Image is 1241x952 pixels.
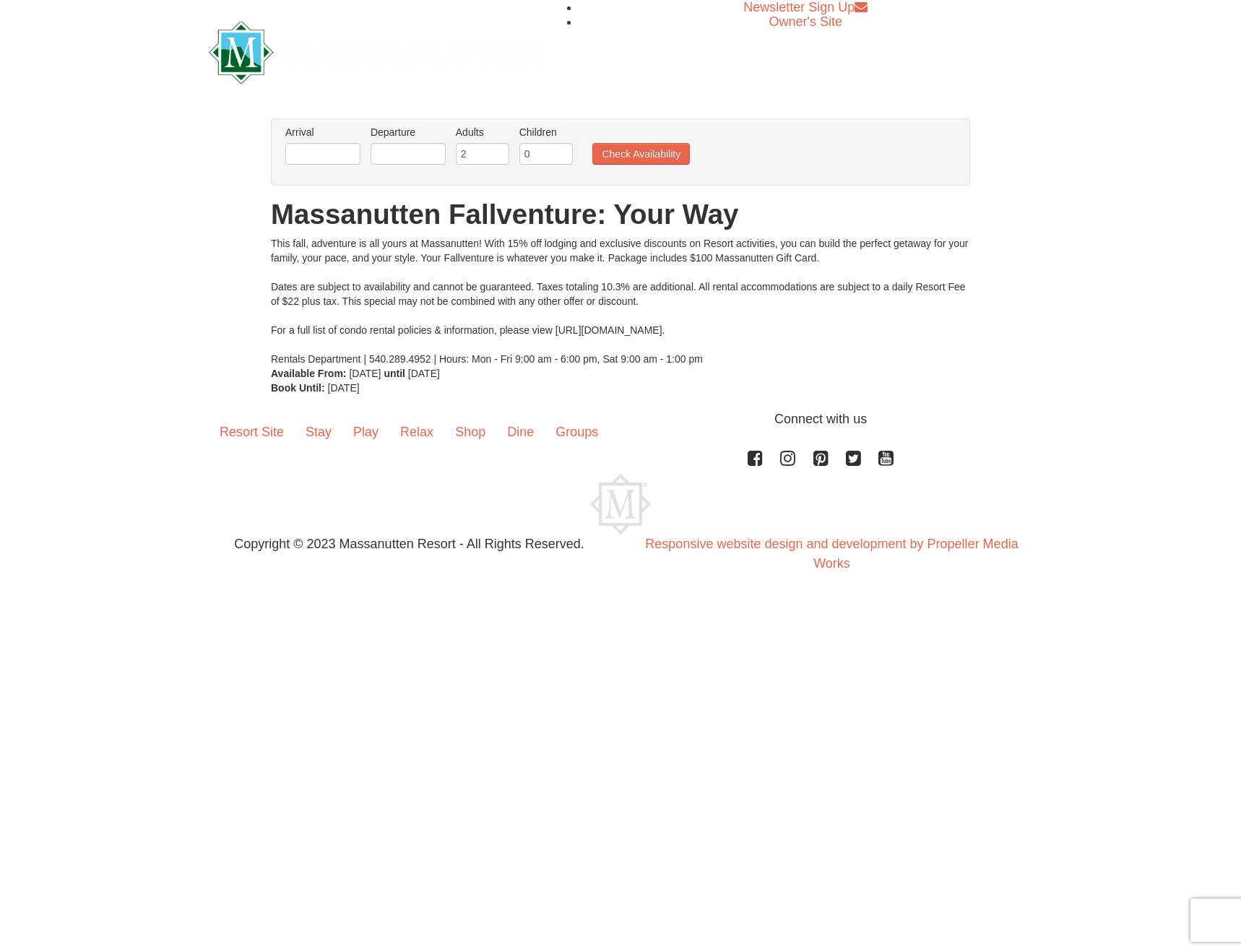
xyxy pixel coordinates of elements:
a: Play [342,410,389,454]
a: Responsive website design and development by Propeller Media Works [645,537,1018,571]
p: Connect with us [209,410,1032,429]
div: This fall, adventure is all yours at Massanutten! With 15% off lodging and exclusive discounts on... [271,236,970,366]
img: Massanutten Resort Logo [590,474,651,535]
a: Relax [389,410,444,454]
a: Dine [496,410,545,454]
strong: Book Until: [271,382,325,394]
label: Arrival [285,125,360,139]
span: [DATE] [349,368,381,379]
label: Adults [456,125,509,139]
a: Stay [295,410,342,454]
a: Shop [444,410,496,454]
span: [DATE] [328,382,360,394]
button: Check Availability [592,143,690,165]
a: Massanutten Resort [209,33,540,67]
a: Resort Site [209,410,295,454]
strong: until [384,368,405,379]
a: Groups [545,410,609,454]
label: Departure [371,125,446,139]
img: Massanutten Resort Logo [209,21,540,84]
span: [DATE] [408,368,440,379]
label: Children [519,125,573,139]
a: Owner's Site [769,14,842,29]
strong: Available From: [271,368,347,379]
h1: Massanutten Fallventure: Your Way [271,200,970,229]
p: Copyright © 2023 Massanutten Resort - All Rights Reserved. [198,535,620,554]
